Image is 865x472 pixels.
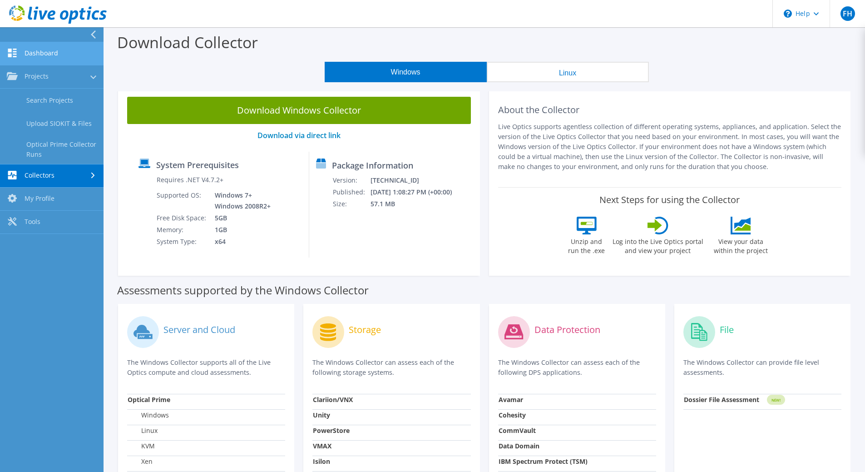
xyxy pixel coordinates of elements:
label: System Prerequisites [156,160,239,169]
a: Download Windows Collector [127,97,471,124]
strong: Dossier File Assessment [684,395,759,404]
strong: Isilon [313,457,330,466]
label: File [720,325,734,334]
strong: PowerStore [313,426,350,435]
td: Memory: [156,224,208,236]
strong: IBM Spectrum Protect (TSM) [499,457,588,466]
strong: Data Domain [499,442,539,450]
label: Windows [128,411,169,420]
label: Requires .NET V4.7.2+ [157,175,223,184]
td: x64 [208,236,272,248]
label: Server and Cloud [163,325,235,334]
label: Package Information [332,161,413,170]
a: Download via direct link [257,130,341,140]
strong: Cohesity [499,411,526,419]
tspan: NEW! [771,397,780,402]
td: 57.1 MB [370,198,464,210]
label: Xen [128,457,153,466]
label: Unzip and run the .exe [566,234,608,255]
span: FH [840,6,855,21]
td: Version: [332,174,370,186]
label: Download Collector [117,32,258,53]
strong: Unity [313,411,330,419]
td: Free Disk Space: [156,212,208,224]
label: Storage [349,325,381,334]
td: 1GB [208,224,272,236]
button: Linux [487,62,649,82]
label: Assessments supported by the Windows Collector [117,286,369,295]
button: Windows [325,62,487,82]
strong: Optical Prime [128,395,170,404]
label: KVM [128,442,155,451]
label: Linux [128,426,158,435]
p: The Windows Collector supports all of the Live Optics compute and cloud assessments. [127,358,285,378]
td: 5GB [208,212,272,224]
td: System Type: [156,236,208,248]
strong: CommVault [499,426,536,435]
td: [TECHNICAL_ID] [370,174,464,186]
strong: VMAX [313,442,331,450]
td: Size: [332,198,370,210]
td: Windows 7+ Windows 2008R2+ [208,189,272,212]
label: View your data within the project [708,234,774,255]
label: Data Protection [534,325,600,334]
svg: \n [784,10,792,18]
td: Supported OS: [156,189,208,212]
label: Log into the Live Optics portal and view your project [612,234,704,255]
p: Live Optics supports agentless collection of different operating systems, appliances, and applica... [498,122,842,172]
p: The Windows Collector can assess each of the following DPS applications. [498,358,656,378]
td: Published: [332,186,370,198]
label: Next Steps for using the Collector [599,194,740,205]
p: The Windows Collector can provide file level assessments. [683,358,841,378]
p: The Windows Collector can assess each of the following storage systems. [312,358,470,378]
td: [DATE] 1:08:27 PM (+00:00) [370,186,464,198]
strong: Avamar [499,395,523,404]
strong: Clariion/VNX [313,395,353,404]
h2: About the Collector [498,104,842,115]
